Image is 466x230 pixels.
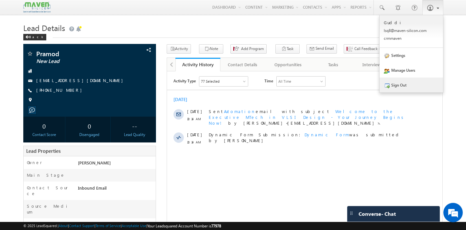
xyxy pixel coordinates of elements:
span: Dynamic Form [138,60,182,66]
span: Automation [57,37,89,43]
span: Activity Type [6,5,29,15]
button: Activity [167,44,191,54]
label: Contact Source [27,185,72,196]
span: Converse - Chat [359,211,396,217]
span: 10:14 AM [20,45,39,50]
span: 77978 [211,224,221,228]
a: Opportunities [266,58,311,71]
div: All Time [111,7,124,13]
div: Minimize live chat window [106,3,122,19]
img: d_60004797649_company_0_60004797649 [11,34,27,42]
span: Add Program [241,46,264,52]
div: Leave a message [34,34,109,42]
p: Guddi [384,20,439,25]
div: [DATE] [6,25,28,31]
a: Sign Out [380,78,443,92]
p: crmma ven [384,36,439,41]
img: carter-drag [349,211,354,216]
div: Contact Details [226,61,260,68]
button: Call Feedback - Lead [344,44,392,54]
div: Tasks [316,61,350,68]
a: Contact Details [220,58,266,71]
label: Owner [27,160,42,165]
span: Call Feedback - Lead [354,46,389,52]
a: Terms of Service [95,224,121,228]
a: Activity History [175,58,221,71]
div: -- [116,120,154,132]
button: Task [275,44,300,54]
a: Manage Users [380,63,443,78]
div: 0 [25,120,63,132]
span: [PHONE_NUMBER] [36,87,85,94]
div: 0 [70,120,109,132]
span: [DATE] [20,37,35,43]
p: lsq8@ maven -sili con.c om [384,28,439,33]
div: 77 Selected [34,7,52,13]
div: Lead Quality [116,132,154,138]
span: Dynamic Form Submission: was submitted by [PERSON_NAME] [42,60,243,72]
span: [DATE] [20,60,35,66]
div: by [PERSON_NAME]<[EMAIL_ADDRESS][DOMAIN_NAME]>. [42,37,243,55]
a: Back [23,34,50,39]
a: [EMAIL_ADDRESS][DOMAIN_NAME] [36,78,126,83]
a: About [59,224,68,228]
a: Contact Support [69,224,94,228]
div: Activity History [180,61,216,68]
a: Interview Status [356,58,401,71]
span: New Lead [36,58,118,65]
span: Lead Properties [26,148,61,154]
span: [PERSON_NAME] [78,160,111,165]
a: Tasks [311,58,356,71]
div: Inbound Email [76,185,156,194]
label: Main Stage [27,172,65,178]
div: Sales Activity,Program,Email Bounced,Email Link Clicked,Email Marked Spam & 72 more.. [32,5,81,15]
div: Interview Status [361,61,395,68]
div: Disengaged [70,132,109,138]
a: Acceptable Use [122,224,146,228]
span: Send Email [316,46,334,51]
button: Add Program [230,44,267,54]
button: Send Email [306,44,337,54]
img: Custom Logo [23,2,50,13]
div: Contact Score [25,132,63,138]
textarea: Type your message and click 'Submit' [8,60,118,175]
span: 10:14 AM [20,68,39,74]
em: Submit [95,180,117,189]
span: Sent email with subject [42,37,163,43]
label: Source Medium [27,203,72,215]
span: Welcome to the Executive MTech in VLSI Design - Your Journey Begins Now! [42,37,239,54]
span: Pramod [36,50,118,57]
a: Guddi lsq8@maven-silicon.com crmmaven [380,15,443,48]
span: Lead Details [23,23,65,33]
button: Note [199,44,223,54]
span: Your Leadsquared Account Number is [147,224,221,228]
a: Settings [380,48,443,63]
div: Opportunities [271,61,305,68]
span: Time [97,5,106,15]
div: Back [23,34,46,40]
span: © 2025 LeadSquared | | | | | [23,223,221,229]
